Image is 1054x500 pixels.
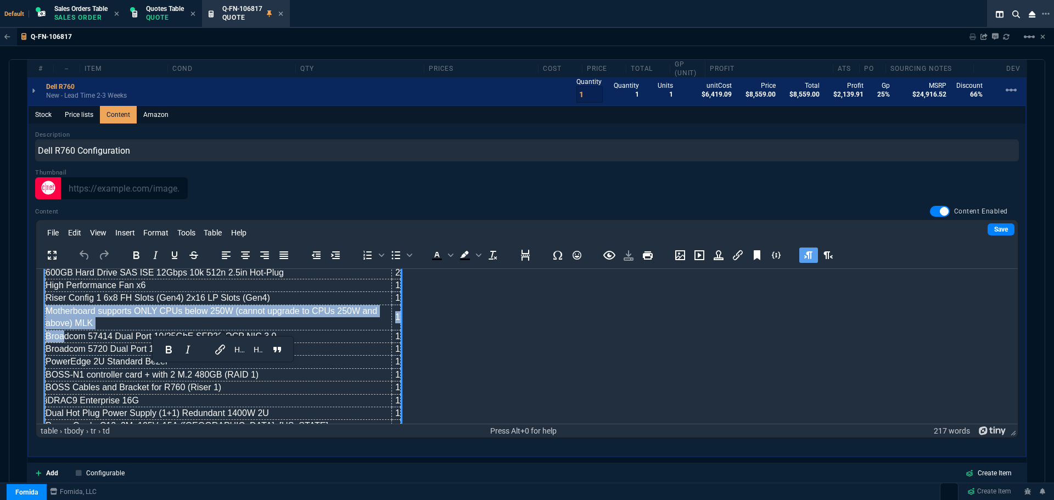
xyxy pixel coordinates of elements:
[46,91,127,100] p: New - Lead Time 2-3 Weeks
[988,223,1014,235] a: Save
[705,64,833,73] div: Profit
[190,10,195,19] nx-icon: Close Tab
[886,64,974,73] div: Sourcing Notes
[1042,9,1050,19] nx-icon: Open New Tab
[9,74,356,87] td: Broadcom 5720 Dual Port 1GbE LOM
[748,248,766,263] button: Anchor
[957,466,1021,480] a: Create Item
[356,138,365,150] td: 1
[963,484,1016,500] a: Create Item
[80,64,168,73] div: Item
[211,342,229,357] button: Link
[9,113,356,125] td: BOSS Cables and Bracket for R760 (Riser 1)
[934,426,970,435] button: 217 words
[143,228,169,237] span: Format
[60,426,62,435] div: ›
[582,64,626,73] div: price
[979,426,1006,435] a: Powered by Tiny
[9,23,356,36] td: Riser Config 1 6x8 FH Slots (Gen4) 2x16 LP Slots (Gen4)
[548,248,567,263] button: Special character
[991,8,1008,21] nx-icon: Split Panels
[626,64,670,73] div: Total
[278,10,283,19] nx-icon: Close Tab
[9,10,356,23] td: High Performance Fan x6
[307,248,326,263] button: Decrease indent
[29,106,58,123] a: Stock
[168,64,296,73] div: cond
[146,5,184,13] span: Quotes Table
[46,82,75,91] p: Dell R760
[127,248,145,263] button: Bold
[709,248,728,263] button: Insert template
[27,64,54,73] div: #
[64,426,84,435] div: tbody
[576,77,603,86] p: Quantity
[356,23,365,36] td: 1
[670,60,705,77] div: GP (unit)
[690,248,709,263] button: Insert/edit media
[484,248,502,263] button: Clear formatting
[356,61,365,74] td: 1
[356,87,365,99] td: 1
[230,342,249,357] button: Heading 2
[86,468,125,478] p: Configurable
[1040,32,1045,41] a: Hide Workbench
[4,10,29,18] span: Default
[274,248,293,263] button: Justify
[516,248,535,263] button: Page break
[767,248,786,263] button: Insert/edit code sample
[146,248,165,263] button: Italic
[68,228,81,237] span: Edit
[61,177,188,199] input: https://example.com/image.png
[356,10,365,23] td: 1
[146,13,184,22] p: Quote
[41,426,58,435] div: table
[1008,8,1024,21] nx-icon: Search
[456,248,483,263] div: Background color Black
[358,248,386,263] div: Numbered list
[619,248,638,263] button: Save
[9,151,356,188] td: Power Cord - C13, 3M, 125V, 15A ([GEOGRAPHIC_DATA], [US_STATE], [GEOGRAPHIC_DATA], [GEOGRAPHIC_DA...
[27,457,98,477] div: Add Line to Group
[9,99,356,112] td: BOSS-N1 controller card + with 2 M.2 480GB (RAID 1)
[600,248,619,263] button: Preview
[31,32,72,41] p: Q-FN-106817
[1005,83,1018,97] mat-icon: Example home icon
[9,61,356,74] td: Broadcom 57414 Dual Port 10/25GbE SFP28 OCP NIC 3.0
[165,248,184,263] button: Underline
[159,342,178,357] button: Bold
[234,345,244,354] span: H2
[98,426,100,435] div: ›
[539,64,582,73] div: cost
[9,87,356,99] td: PowerEdge 2U Standard Bezel
[35,131,70,138] label: Description
[115,228,135,237] span: Insert
[94,248,113,263] button: Redo
[217,248,236,263] button: Align left
[231,228,246,237] span: Help
[86,426,88,435] div: ›
[362,426,684,435] div: Press Alt+0 for help
[4,33,10,41] nx-icon: Back to Table
[255,248,274,263] button: Align right
[9,138,356,150] td: Dual Hot Plug Power Supply (1+1) Redundant 1400W 2U
[100,106,137,123] a: Content
[268,342,287,357] button: Blockquote
[428,248,455,263] div: Text color Black
[54,13,108,22] p: Sales Order
[356,99,365,112] td: 1
[833,64,860,73] div: ATS
[356,113,365,125] td: 1
[818,248,837,263] button: Right to left
[58,106,100,123] a: Price lists
[9,125,356,138] td: iDRAC9 Enterprise 16G
[296,64,424,73] div: qty
[568,248,586,263] button: Emojis
[35,139,1019,161] input: Line Description
[236,248,255,263] button: Align center
[254,345,263,354] span: H3
[222,13,262,22] p: Quote
[91,426,96,435] div: tr
[1023,30,1036,43] mat-icon: Example home icon
[386,248,414,263] div: Bullet list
